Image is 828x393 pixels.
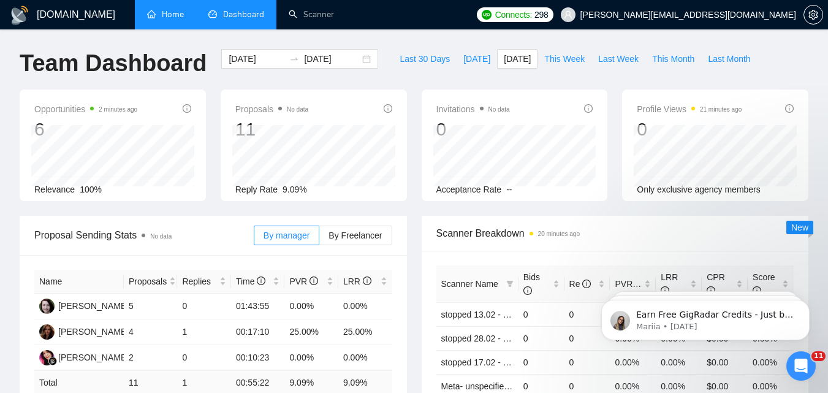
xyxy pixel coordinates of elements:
[304,52,360,66] input: End date
[583,274,828,360] iframe: Intercom notifications message
[811,351,826,361] span: 11
[208,10,217,18] span: dashboard
[310,277,318,285] span: info-circle
[289,54,299,64] span: to
[264,231,310,240] span: By manager
[284,319,338,345] td: 25.00%
[284,345,338,371] td: 0.00%
[400,52,450,66] span: Last 30 Days
[177,270,231,294] th: Replies
[129,275,167,288] span: Proposals
[564,302,610,326] td: 0
[10,6,29,25] img: logo
[569,279,591,289] span: Re
[803,5,823,25] button: setting
[20,49,207,78] h1: Team Dashboard
[338,345,392,371] td: 0.00%
[284,294,338,319] td: 0.00%
[518,302,564,326] td: 0
[544,52,585,66] span: This Week
[182,275,217,288] span: Replies
[523,272,540,296] span: Bids
[564,10,572,19] span: user
[518,326,564,350] td: 0
[147,9,184,20] a: homeHome
[58,351,129,364] div: [PERSON_NAME]
[393,49,457,69] button: Last 30 Days
[584,104,593,113] span: info-circle
[34,270,124,294] th: Name
[564,326,610,350] td: 0
[504,52,531,66] span: [DATE]
[537,49,591,69] button: This Week
[534,8,548,21] span: 298
[538,231,580,237] time: 20 minutes ago
[150,233,172,240] span: No data
[504,275,516,293] span: filter
[177,294,231,319] td: 0
[436,226,794,241] span: Scanner Breakdown
[231,294,285,319] td: 01:43:55
[488,106,510,113] span: No data
[753,272,775,296] span: Score
[482,10,492,20] img: upwork-logo.png
[661,272,678,296] span: LRR
[652,52,694,66] span: This Month
[289,54,299,64] span: swap-right
[39,326,129,336] a: IK[PERSON_NAME]
[791,223,808,232] span: New
[591,49,645,69] button: Last Week
[506,280,514,288] span: filter
[229,52,284,66] input: Start date
[463,52,490,66] span: [DATE]
[231,345,285,371] td: 00:10:23
[48,357,57,365] img: gigradar-bm.png
[610,350,656,374] td: 0.00%
[183,104,191,113] span: info-circle
[700,106,742,113] time: 21 minutes ago
[702,350,748,374] td: $0.00
[80,185,102,194] span: 100%
[287,106,308,113] span: No data
[645,49,701,69] button: This Month
[124,319,178,345] td: 4
[441,279,498,289] span: Scanner Name
[34,118,137,141] div: 6
[223,9,264,20] span: Dashboard
[707,272,725,296] span: CPR
[436,118,510,141] div: 0
[124,294,178,319] td: 5
[804,10,822,20] span: setting
[58,325,129,338] div: [PERSON_NAME]
[34,102,137,116] span: Opportunities
[523,286,532,295] span: info-circle
[124,345,178,371] td: 2
[177,319,231,345] td: 1
[518,350,564,374] td: 0
[39,350,55,365] img: NK
[457,49,497,69] button: [DATE]
[39,299,55,314] img: IG
[289,277,318,286] span: PVR
[39,352,129,362] a: NK[PERSON_NAME]
[34,227,254,243] span: Proposal Sending Stats
[748,350,794,374] td: 0.00%
[708,52,750,66] span: Last Month
[441,334,676,343] a: stopped 28.02 - Google Ads - LeadGen/cases/hook- saved $k
[803,10,823,20] a: setting
[236,277,265,286] span: Time
[598,52,639,66] span: Last Week
[99,106,137,113] time: 2 minutes ago
[506,185,512,194] span: --
[343,277,371,286] span: LRR
[338,319,392,345] td: 25.00%
[231,319,285,345] td: 00:17:10
[637,118,742,141] div: 0
[329,231,382,240] span: By Freelancer
[495,8,532,21] span: Connects:
[384,104,392,113] span: info-circle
